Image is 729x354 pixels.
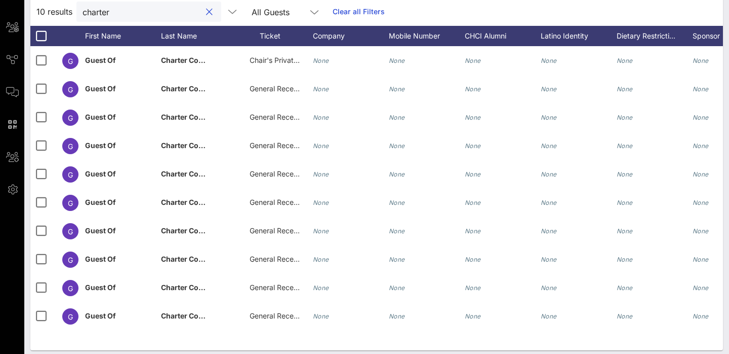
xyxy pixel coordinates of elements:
i: None [313,199,329,206]
i: None [465,199,481,206]
span: Guest Of [85,311,116,320]
span: G [68,85,73,94]
span: Charter Communications [161,226,249,235]
i: None [541,199,557,206]
span: General Reception [250,198,310,206]
span: Charter Communications [161,56,249,64]
i: None [617,256,633,263]
i: None [693,57,709,64]
span: General Reception [250,255,310,263]
i: None [389,57,405,64]
i: None [389,227,405,235]
span: Charter Communications [161,169,249,178]
span: Guest Of [85,113,116,121]
span: G [68,256,73,264]
span: General Reception [250,141,310,150]
div: Ticket [237,26,313,46]
div: First Name [85,26,161,46]
i: None [617,114,633,121]
span: General Reception [250,283,310,292]
span: Charter Communications [161,311,249,320]
span: General Reception [250,113,310,121]
i: None [389,114,405,121]
i: None [693,312,709,320]
i: None [617,85,633,93]
span: Guest Of [85,283,116,292]
i: None [617,227,633,235]
i: None [313,256,329,263]
i: None [541,312,557,320]
span: General Reception [250,84,310,93]
i: None [693,114,709,121]
div: Latino Identity [541,26,617,46]
span: G [68,57,73,65]
span: General Reception [250,311,310,320]
span: Guest Of [85,141,116,150]
i: None [465,57,481,64]
i: None [693,85,709,93]
i: None [313,142,329,150]
div: Mobile Number [389,26,465,46]
span: G [68,170,73,179]
i: None [541,142,557,150]
span: Charter Communications [161,283,249,292]
i: None [389,170,405,178]
span: Charter Communications [161,141,249,150]
span: Guest Of [85,226,116,235]
span: Guest Of [85,56,116,64]
a: Clear all Filters [333,6,385,17]
span: G [68,114,73,122]
i: None [617,170,633,178]
div: Company [313,26,389,46]
i: None [313,312,329,320]
span: Charter Communications [161,113,249,121]
span: G [68,284,73,293]
span: G [68,312,73,321]
i: None [465,170,481,178]
span: Charter Communications [161,84,249,93]
i: None [541,227,557,235]
i: None [541,170,557,178]
span: Guest Of [85,84,116,93]
i: None [389,284,405,292]
i: None [541,114,557,121]
span: General Reception [250,169,310,178]
button: clear icon [206,7,213,17]
i: None [389,199,405,206]
i: None [541,256,557,263]
i: None [693,256,709,263]
span: Charter Communications [161,198,249,206]
div: CHCI Alumni [465,26,541,46]
span: Guest Of [85,255,116,263]
div: Dietary Restricti… [617,26,693,46]
i: None [313,114,329,121]
i: None [465,114,481,121]
i: None [465,85,481,93]
i: None [693,170,709,178]
i: None [693,284,709,292]
i: None [389,312,405,320]
i: None [389,142,405,150]
span: Guest Of [85,169,116,178]
i: None [541,284,557,292]
i: None [617,57,633,64]
i: None [313,170,329,178]
div: All Guests [252,8,290,17]
span: 10 results [36,6,72,18]
span: G [68,142,73,151]
i: None [617,284,633,292]
div: Last Name [161,26,237,46]
i: None [617,312,633,320]
span: G [68,227,73,236]
i: None [465,284,481,292]
i: None [617,199,633,206]
i: None [693,142,709,150]
span: Charter Communications [161,255,249,263]
i: None [389,85,405,93]
i: None [313,227,329,235]
div: All Guests [246,2,327,22]
i: None [693,227,709,235]
i: None [313,57,329,64]
i: None [465,227,481,235]
i: None [465,312,481,320]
